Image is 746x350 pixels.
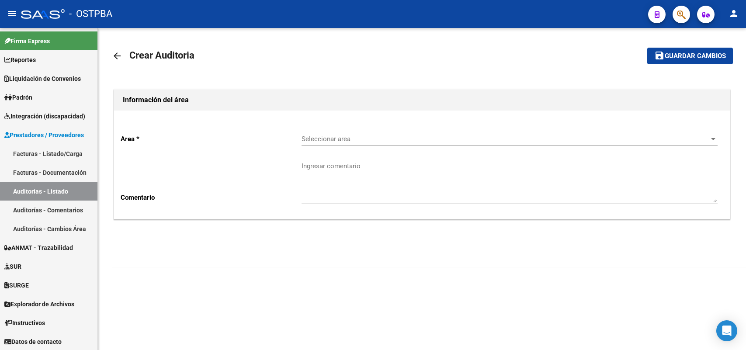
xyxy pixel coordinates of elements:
[4,74,81,83] span: Liquidación de Convenios
[4,281,29,290] span: SURGE
[729,8,739,19] mat-icon: person
[129,50,194,61] span: Crear Auditoria
[121,134,302,144] p: Area *
[4,36,50,46] span: Firma Express
[716,320,737,341] div: Open Intercom Messenger
[4,55,36,65] span: Reportes
[4,111,85,121] span: Integración (discapacidad)
[4,318,45,328] span: Instructivos
[123,93,721,107] h1: Información del área
[302,135,710,143] span: Seleccionar area
[4,299,74,309] span: Explorador de Archivos
[4,243,73,253] span: ANMAT - Trazabilidad
[4,93,32,102] span: Padrón
[7,8,17,19] mat-icon: menu
[4,337,62,347] span: Datos de contacto
[69,4,112,24] span: - OSTPBA
[4,130,84,140] span: Prestadores / Proveedores
[121,193,302,202] p: Comentario
[112,51,122,61] mat-icon: arrow_back
[647,48,733,64] button: Guardar cambios
[665,52,726,60] span: Guardar cambios
[4,262,21,271] span: SUR
[654,50,665,61] mat-icon: save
